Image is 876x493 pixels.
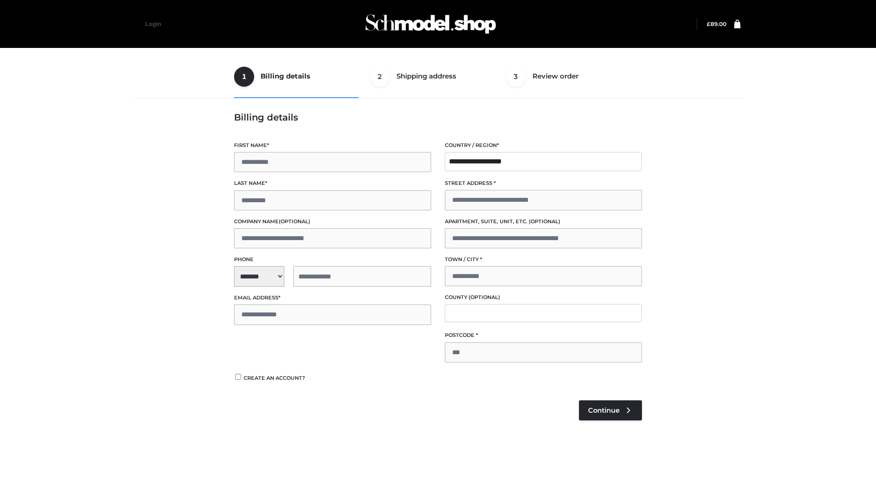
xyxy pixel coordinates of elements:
[234,179,431,188] label: Last name
[234,255,431,264] label: Phone
[529,218,560,225] span: (optional)
[707,21,726,27] a: £89.00
[279,218,310,225] span: (optional)
[579,400,642,420] a: Continue
[234,294,431,302] label: Email address
[234,217,431,226] label: Company name
[234,374,242,380] input: Create an account?
[362,6,499,42] img: Schmodel Admin 964
[445,255,642,264] label: Town / City
[469,294,500,300] span: (optional)
[588,406,620,414] span: Continue
[707,21,726,27] bdi: 89.00
[707,21,710,27] span: £
[445,141,642,150] label: Country / Region
[445,293,642,302] label: County
[445,331,642,340] label: Postcode
[234,112,642,123] h3: Billing details
[445,217,642,226] label: Apartment, suite, unit, etc.
[445,179,642,188] label: Street address
[145,21,161,27] a: Login
[234,141,431,150] label: First name
[244,375,305,381] span: Create an account?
